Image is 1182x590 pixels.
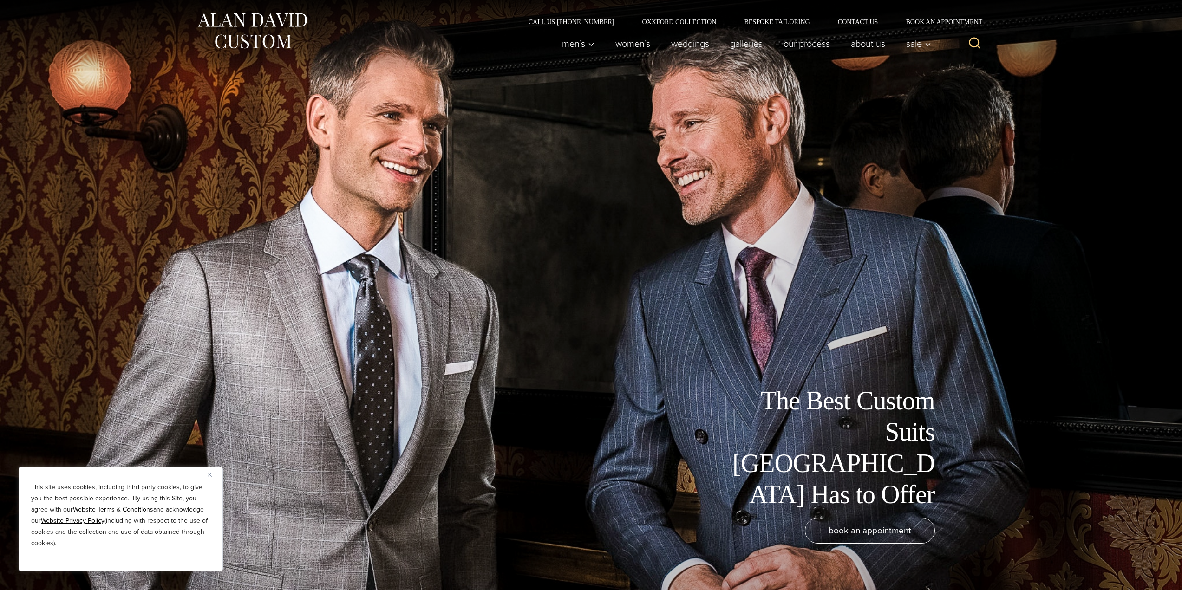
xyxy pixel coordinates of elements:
[31,482,210,549] p: This site uses cookies, including third party cookies, to give you the best possible experience. ...
[906,39,931,48] span: Sale
[892,19,986,25] a: Book an Appointment
[805,518,935,544] a: book an appointment
[562,39,594,48] span: Men’s
[515,19,628,25] a: Call Us [PHONE_NUMBER]
[551,34,936,53] nav: Primary Navigation
[719,34,773,53] a: Galleries
[726,385,935,510] h1: The Best Custom Suits [GEOGRAPHIC_DATA] Has to Offer
[773,34,840,53] a: Our Process
[824,19,892,25] a: Contact Us
[730,19,823,25] a: Bespoke Tailoring
[829,524,911,537] span: book an appointment
[41,516,104,525] a: Website Privacy Policy
[840,34,895,53] a: About Us
[964,32,986,55] button: View Search Form
[73,505,153,514] a: Website Terms & Conditions
[208,469,219,480] button: Close
[196,10,308,52] img: Alan David Custom
[628,19,730,25] a: Oxxford Collection
[515,19,986,25] nav: Secondary Navigation
[605,34,660,53] a: Women’s
[660,34,719,53] a: weddings
[208,473,212,477] img: Close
